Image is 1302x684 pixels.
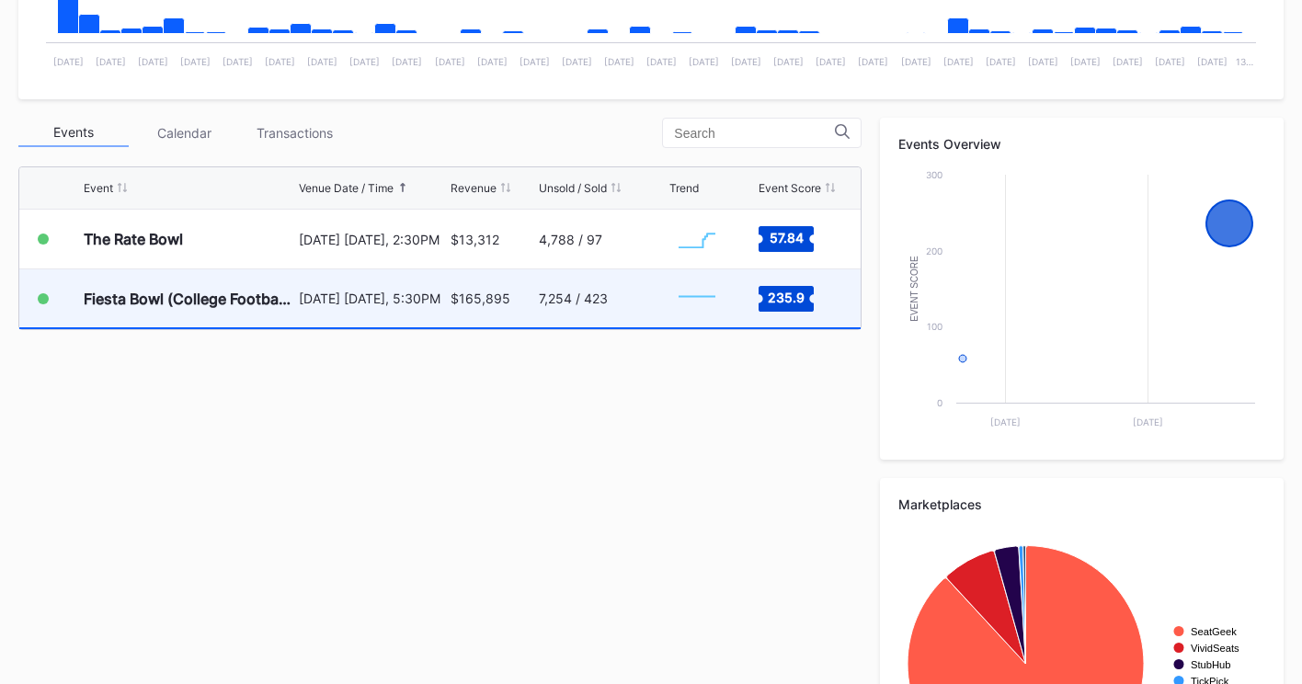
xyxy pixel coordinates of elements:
text: [DATE] [392,56,422,67]
div: Events [18,119,129,147]
text: [DATE] [1133,416,1163,427]
text: Event Score [909,256,919,322]
div: The Rate Bowl [84,230,183,248]
text: [DATE] [307,56,337,67]
div: [DATE] [DATE], 2:30PM [299,232,446,247]
text: [DATE] [96,56,126,67]
text: [DATE] [604,56,634,67]
text: 200 [926,245,942,256]
div: Unsold / Sold [539,181,607,195]
text: [DATE] [180,56,211,67]
text: 300 [926,169,942,180]
text: [DATE] [990,416,1021,427]
text: [DATE] [731,56,761,67]
div: $165,895 [451,291,510,306]
text: [DATE] [520,56,550,67]
text: [DATE] [138,56,168,67]
text: [DATE] [986,56,1016,67]
text: [DATE] [943,56,974,67]
svg: Chart title [898,165,1264,441]
svg: Chart title [669,216,725,262]
div: Events Overview [898,136,1265,152]
div: Event Score [759,181,821,195]
div: Revenue [451,181,497,195]
text: [DATE] [1197,56,1228,67]
text: 0 [937,397,942,408]
text: [DATE] [816,56,846,67]
div: 7,254 / 423 [539,291,608,306]
svg: Chart title [669,276,725,322]
text: 100 [927,321,942,332]
input: Search [674,126,835,141]
text: [DATE] [901,56,931,67]
text: [DATE] [223,56,253,67]
text: [DATE] [1028,56,1058,67]
div: Calendar [129,119,239,147]
text: [DATE] [349,56,380,67]
div: [DATE] [DATE], 5:30PM [299,291,446,306]
text: 235.9 [768,289,805,304]
div: Marketplaces [898,496,1265,512]
text: [DATE] [435,56,465,67]
div: Trend [669,181,699,195]
text: 57.84 [769,230,803,245]
text: [DATE] [562,56,592,67]
text: [DATE] [53,56,84,67]
text: [DATE] [1155,56,1185,67]
div: $13,312 [451,232,499,247]
div: Event [84,181,113,195]
text: StubHub [1191,659,1231,670]
div: Venue Date / Time [299,181,394,195]
text: [DATE] [646,56,677,67]
text: [DATE] [773,56,804,67]
text: [DATE] [477,56,508,67]
text: [DATE] [1113,56,1143,67]
text: [DATE] [858,56,888,67]
text: 13… [1236,56,1253,67]
text: [DATE] [1070,56,1101,67]
text: [DATE] [265,56,295,67]
div: 4,788 / 97 [539,232,602,247]
text: [DATE] [689,56,719,67]
text: VividSeats [1191,643,1239,654]
text: SeatGeek [1191,626,1237,637]
div: Fiesta Bowl (College Football Playoff Semifinals) [84,290,294,308]
div: Transactions [239,119,349,147]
